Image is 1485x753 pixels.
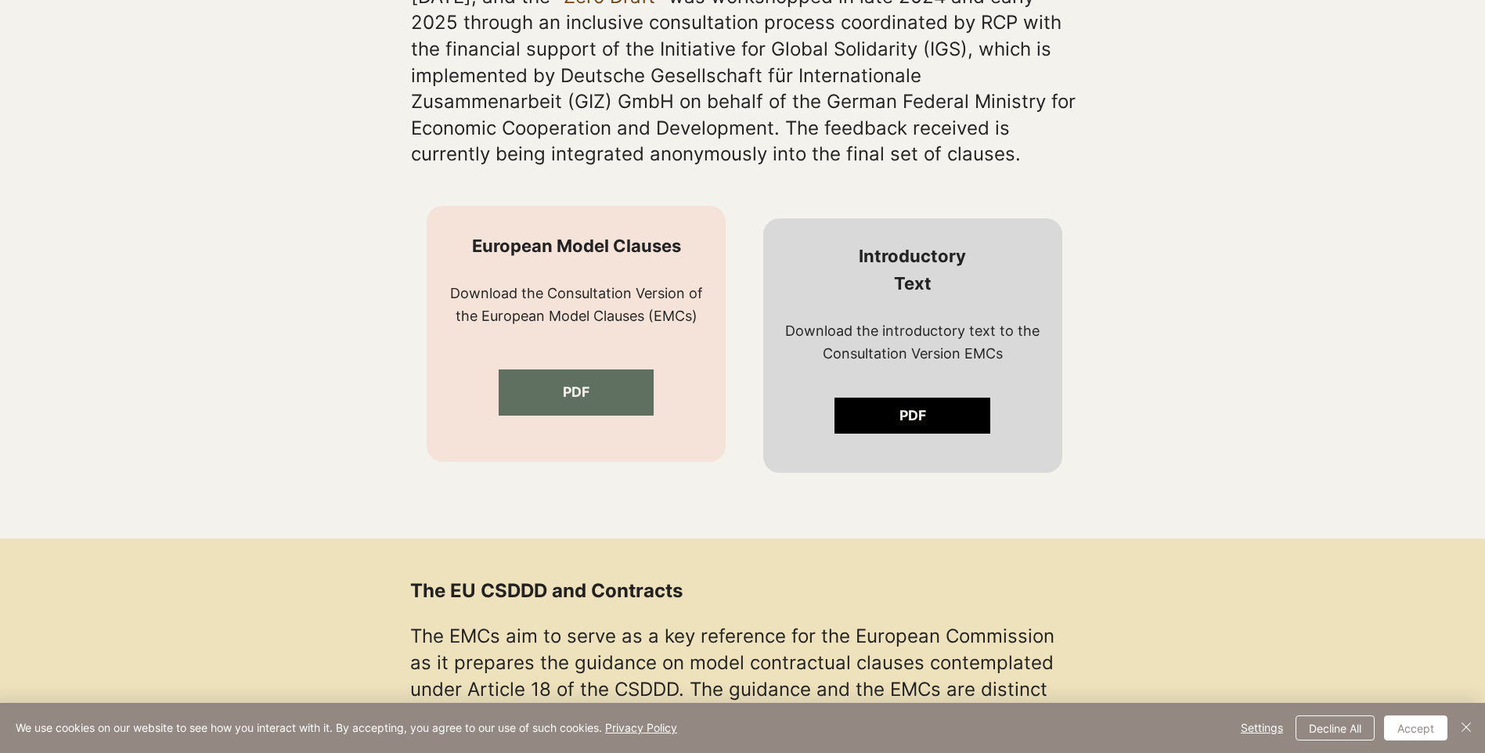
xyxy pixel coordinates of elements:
img: Close [1457,718,1476,737]
span: We use cookies on our website to see how you interact with it. By accepting, you agree to our use... [16,721,677,735]
a: PDF [499,369,654,416]
span: PDF [563,383,589,402]
a: PDF [834,398,990,434]
span: PDF [899,406,926,426]
span: Settings [1241,716,1283,740]
button: Close [1457,715,1476,740]
span: The EU CSDDD and Contracts [410,579,683,602]
a: Privacy Policy [605,721,677,734]
span: Download the Consultation Version of the European Model Clauses (EMCs) [450,285,703,324]
button: Accept [1384,715,1447,740]
span: Introductory Text [859,246,966,294]
span: European Model Clauses [472,236,681,256]
span: Download the introductory text to the Consultation Version EMCs [785,322,1040,362]
button: Decline All [1296,715,1375,740]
